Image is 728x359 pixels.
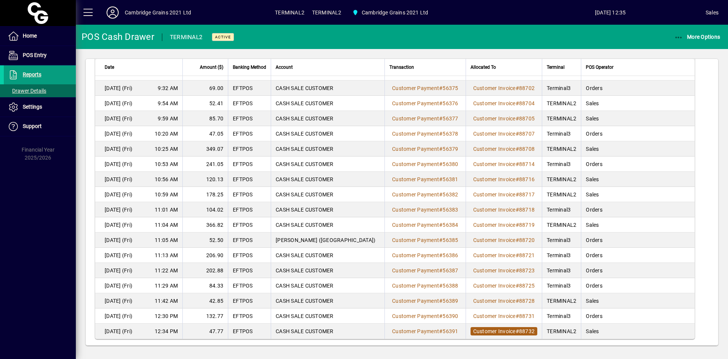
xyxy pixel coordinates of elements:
[312,6,342,19] span: TERMINAL2
[473,176,516,182] span: Customer Invoice
[271,187,384,202] td: CASH SALE CUSTOMER
[515,6,706,19] span: [DATE] 12:35
[442,283,458,289] span: 56388
[200,63,223,71] span: Amount ($)
[473,100,516,106] span: Customer Invoice
[581,324,695,339] td: Sales
[581,81,695,96] td: Orders
[442,207,458,213] span: 56383
[439,146,442,152] span: #
[389,282,461,290] a: Customer Payment#56388
[439,131,442,137] span: #
[542,81,581,96] td: Terminal3
[392,161,439,167] span: Customer Payment
[389,160,461,168] a: Customer Payment#56380
[155,251,178,259] span: 11:13 AM
[542,111,581,126] td: TERMINAL2
[105,145,132,153] span: [DATE] (Fri)
[473,298,516,304] span: Customer Invoice
[271,81,384,96] td: CASH SALE CUSTOMER
[581,157,695,172] td: Orders
[228,308,271,324] td: EFTPOS
[23,71,41,77] span: Reports
[519,313,535,319] span: 88731
[233,63,266,71] span: Banking Method
[105,206,132,214] span: [DATE] (Fri)
[439,298,442,304] span: #
[516,191,519,198] span: #
[392,283,439,289] span: Customer Payment
[542,278,581,293] td: Terminal3
[155,176,178,183] span: 10:56 AM
[389,266,461,275] a: Customer Payment#56387
[105,297,132,305] span: [DATE] (Fri)
[473,115,516,122] span: Customer Invoice
[442,85,458,91] span: 56375
[439,191,442,198] span: #
[105,251,132,259] span: [DATE] (Fri)
[182,248,228,263] td: 206.90
[586,63,613,71] span: POS Operator
[442,100,458,106] span: 56376
[105,191,132,198] span: [DATE] (Fri)
[158,84,178,92] span: 9:32 AM
[471,160,538,168] a: Customer Invoice#88714
[516,85,519,91] span: #
[442,237,458,243] span: 56385
[439,237,442,243] span: #
[105,327,132,335] span: [DATE] (Fri)
[389,206,461,214] a: Customer Payment#56383
[581,263,695,278] td: Orders
[392,100,439,106] span: Customer Payment
[182,278,228,293] td: 84.33
[228,263,271,278] td: EFTPOS
[228,157,271,172] td: EFTPOS
[672,30,722,44] button: More Options
[442,191,458,198] span: 56382
[182,81,228,96] td: 69.00
[228,202,271,217] td: EFTPOS
[581,126,695,141] td: Orders
[392,222,439,228] span: Customer Payment
[392,191,439,198] span: Customer Payment
[228,324,271,339] td: EFTPOS
[170,31,202,43] div: TERMINAL2
[8,88,46,94] span: Drawer Details
[155,191,178,198] span: 10:59 AM
[389,114,461,123] a: Customer Payment#56377
[473,267,516,274] span: Customer Invoice
[519,237,535,243] span: 88720
[158,115,178,122] span: 9:59 AM
[581,202,695,217] td: Orders
[392,115,439,122] span: Customer Payment
[516,222,519,228] span: #
[473,222,516,228] span: Customer Invoice
[105,236,132,244] span: [DATE] (Fri)
[105,267,132,274] span: [DATE] (Fri)
[392,237,439,243] span: Customer Payment
[471,221,538,229] a: Customer Invoice#88719
[473,237,516,243] span: Customer Invoice
[82,31,154,43] div: POS Cash Drawer
[23,52,47,58] span: POS Entry
[519,267,535,274] span: 88723
[519,115,535,122] span: 88705
[228,96,271,111] td: EFTPOS
[581,232,695,248] td: Orders
[542,308,581,324] td: Terminal3
[439,115,442,122] span: #
[547,63,565,71] span: Terminal
[519,252,535,258] span: 88721
[228,232,271,248] td: EFTPOS
[542,126,581,141] td: Terminal3
[105,115,132,122] span: [DATE] (Fri)
[471,327,538,335] a: Customer Invoice#88732
[516,161,519,167] span: #
[516,207,519,213] span: #
[581,141,695,157] td: Sales
[581,172,695,187] td: Sales
[473,131,516,137] span: Customer Invoice
[706,6,719,19] div: Sales
[581,96,695,111] td: Sales
[471,297,538,305] a: Customer Invoice#88728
